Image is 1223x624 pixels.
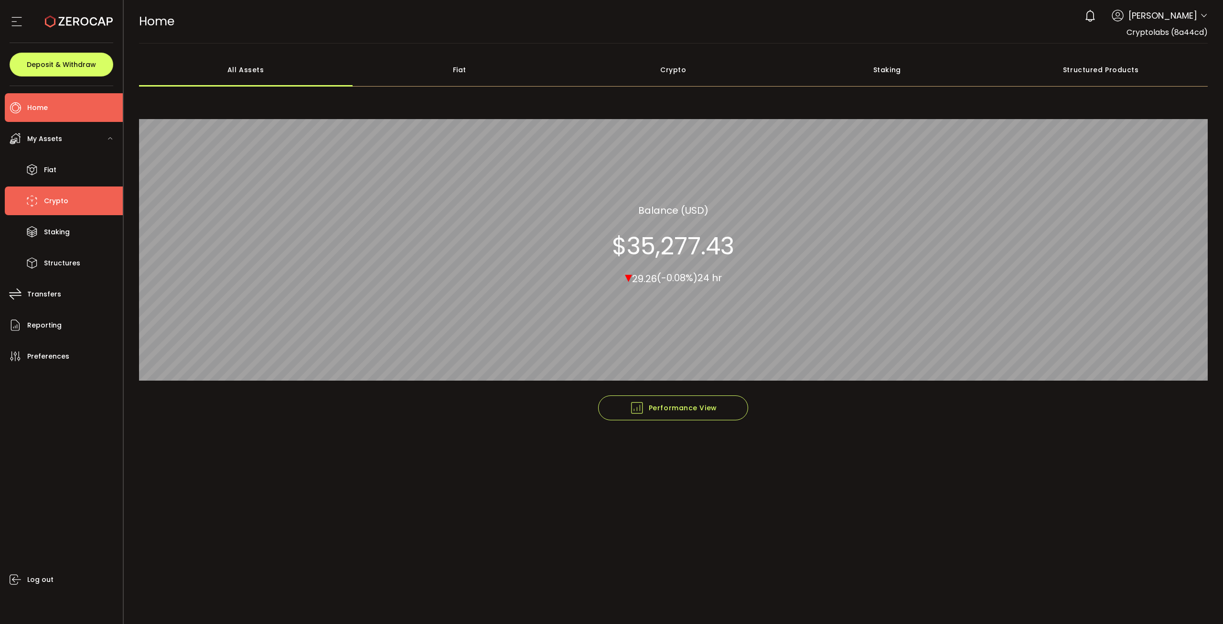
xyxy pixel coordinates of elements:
span: Deposit & Withdraw [27,61,96,68]
div: All Assets [139,53,353,87]
div: Structured Products [994,53,1208,87]
div: Staking [780,53,994,87]
span: 29.26 [632,272,657,285]
span: Performance View [630,401,717,415]
span: My Assets [27,132,62,146]
span: (-0.08%) [657,271,697,285]
div: Fiat [353,53,567,87]
iframe: Chat Widget [1175,578,1223,624]
span: Crypto [44,194,68,208]
span: Structures [44,256,80,270]
span: Cryptolabs (8a44cd) [1126,27,1208,38]
span: Transfers [27,287,61,301]
span: [PERSON_NAME] [1128,9,1197,22]
div: Crypto [567,53,781,87]
button: Performance View [598,395,748,420]
section: Balance (USD) [638,203,708,217]
span: Home [139,13,174,30]
section: $35,277.43 [612,231,734,260]
span: Log out [27,573,54,587]
span: Fiat [44,163,56,177]
span: 24 hr [697,271,722,285]
span: Preferences [27,350,69,363]
button: Deposit & Withdraw [10,53,113,77]
span: Staking [44,225,70,239]
span: Reporting [27,318,62,332]
span: Home [27,101,48,115]
span: ▾ [625,266,632,287]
